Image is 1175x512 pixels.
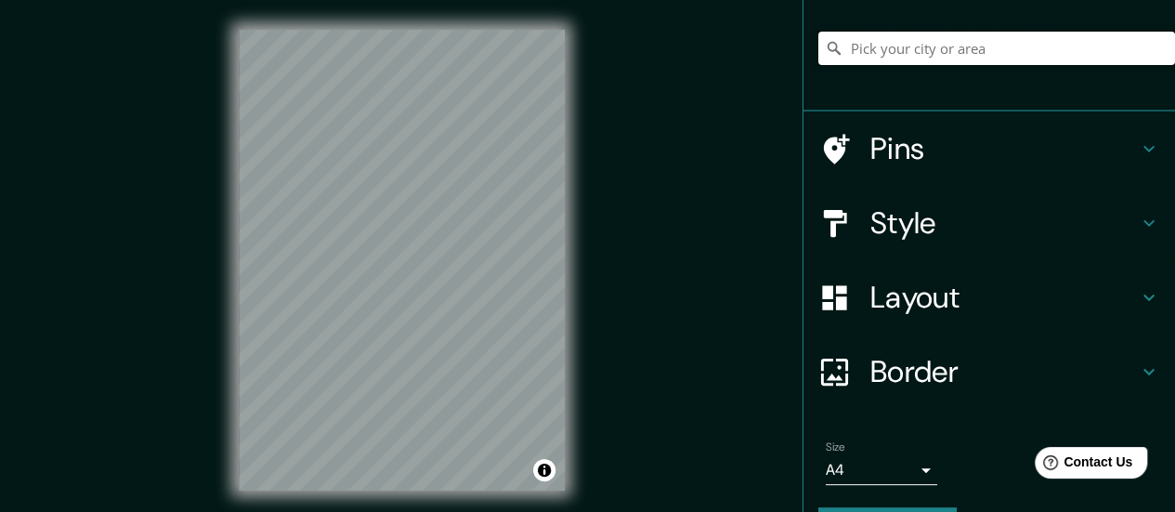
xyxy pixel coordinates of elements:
h4: Border [870,353,1138,390]
div: Border [803,335,1175,409]
h4: Layout [870,279,1138,316]
div: Pins [803,112,1175,186]
canvas: Map [239,30,565,491]
label: Size [826,440,845,455]
div: Style [803,186,1175,260]
button: Toggle attribution [533,459,555,481]
input: Pick your city or area [818,32,1175,65]
h4: Pins [870,130,1138,167]
iframe: Help widget launcher [1010,440,1155,492]
h4: Style [870,204,1138,242]
div: Layout [803,260,1175,335]
div: A4 [826,455,937,485]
